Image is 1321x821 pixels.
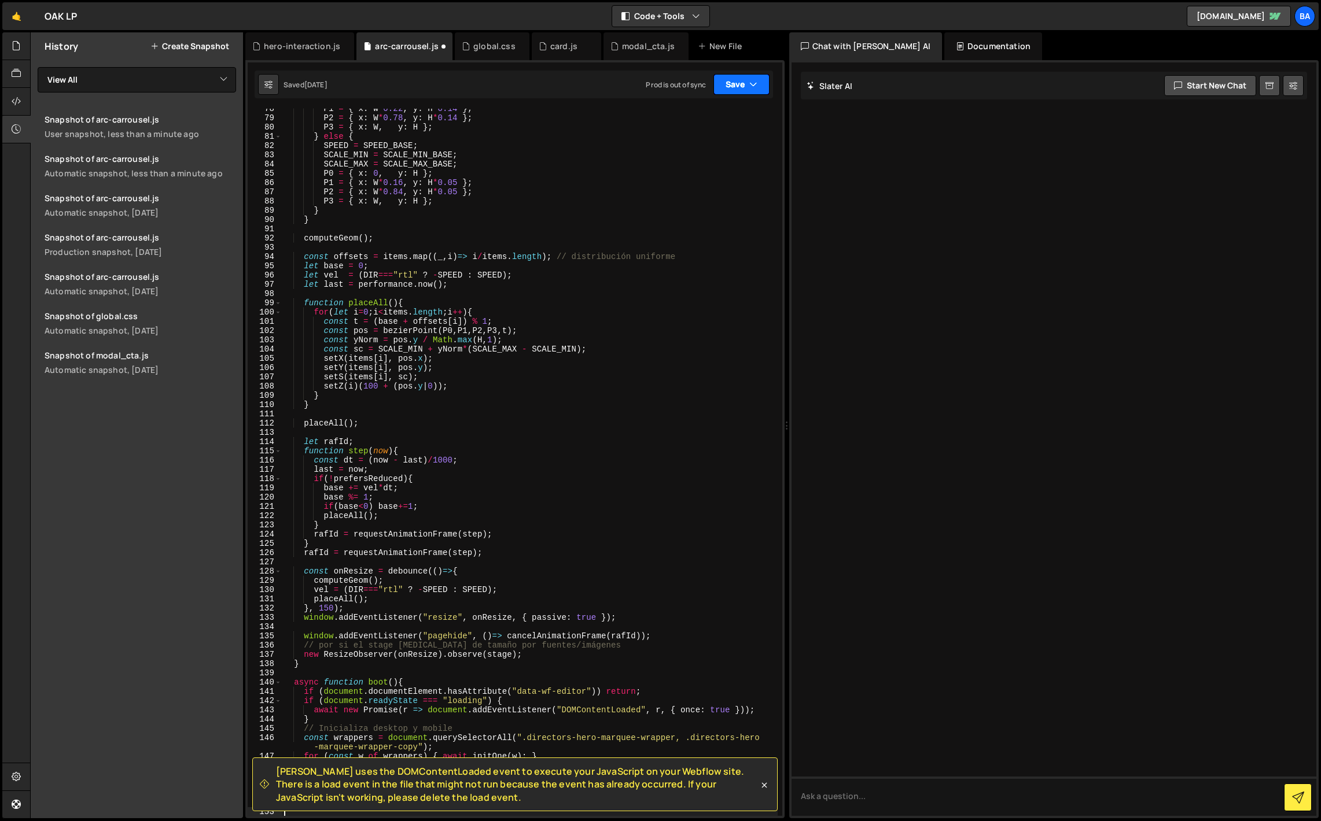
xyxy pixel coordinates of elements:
[713,74,770,95] button: Save
[45,193,236,204] div: Snapshot of arc-carrousel.js
[248,197,282,206] div: 88
[248,493,282,502] div: 120
[248,150,282,160] div: 83
[248,289,282,298] div: 98
[248,382,282,391] div: 108
[248,437,282,446] div: 114
[45,128,236,139] div: User snapshot, less than a minute ago
[248,687,282,696] div: 141
[612,6,709,27] button: Code + Tools
[248,308,282,317] div: 100
[248,576,282,585] div: 129
[38,186,243,225] a: Snapshot of arc-carrousel.js Automatic snapshot, [DATE]
[248,530,282,539] div: 124
[45,207,236,218] div: Automatic snapshot, [DATE]
[248,631,282,641] div: 135
[45,246,236,257] div: Production snapshot, [DATE]
[38,146,243,186] a: Snapshot of arc-carrousel.jsAutomatic snapshot, less than a minute ago
[38,225,243,264] a: Snapshot of arc-carrousel.js Production snapshot, [DATE]
[45,350,236,361] div: Snapshot of modal_cta.js
[276,765,759,804] span: [PERSON_NAME] uses the DOMContentLoaded event to execute your JavaScript on your Webflow site. Th...
[248,715,282,724] div: 144
[248,391,282,400] div: 109
[38,343,243,382] a: Snapshot of modal_cta.js Automatic snapshot, [DATE]
[248,798,282,807] div: 152
[45,310,236,321] div: Snapshot of global.css
[248,511,282,520] div: 122
[45,40,78,53] h2: History
[248,585,282,594] div: 130
[944,32,1042,60] div: Documentation
[248,789,282,798] div: 151
[248,733,282,752] div: 146
[248,539,282,548] div: 125
[248,724,282,733] div: 145
[248,659,282,668] div: 138
[248,641,282,650] div: 136
[248,141,282,150] div: 82
[248,465,282,474] div: 117
[248,243,282,252] div: 93
[45,153,236,164] div: Snapshot of arc-carrousel.js
[248,261,282,271] div: 95
[473,40,516,52] div: global.css
[248,215,282,224] div: 90
[248,252,282,261] div: 94
[304,80,328,90] div: [DATE]
[248,224,282,234] div: 91
[698,40,746,52] div: New File
[248,456,282,465] div: 116
[45,232,236,243] div: Snapshot of arc-carrousel.js
[248,178,282,187] div: 86
[248,807,282,816] div: 153
[646,80,706,90] div: Prod is out of sync
[45,168,236,179] div: Automatic snapshot, less than a minute ago
[248,761,282,770] div: 148
[248,169,282,178] div: 85
[789,32,942,60] div: Chat with [PERSON_NAME] AI
[248,752,282,761] div: 147
[248,678,282,687] div: 140
[248,419,282,428] div: 112
[248,483,282,493] div: 119
[45,325,236,336] div: Automatic snapshot, [DATE]
[248,372,282,382] div: 107
[248,345,282,354] div: 104
[248,604,282,613] div: 132
[248,206,282,215] div: 89
[1164,75,1256,96] button: Start new chat
[248,104,282,113] div: 78
[248,613,282,622] div: 133
[45,114,236,125] div: Snapshot of arc-carrousel.js
[38,107,243,146] a: Snapshot of arc-carrousel.jsUser snapshot, less than a minute ago
[248,520,282,530] div: 123
[248,132,282,141] div: 81
[248,770,282,779] div: 149
[375,40,439,52] div: arc-carrousel.js
[550,40,577,52] div: card.js
[248,400,282,409] div: 110
[248,548,282,557] div: 126
[248,502,282,511] div: 121
[248,354,282,363] div: 105
[248,298,282,308] div: 99
[248,428,282,437] div: 113
[1294,6,1315,27] a: Ba
[38,264,243,304] a: Snapshot of arc-carrousel.js Automatic snapshot, [DATE]
[45,364,236,375] div: Automatic snapshot, [DATE]
[248,335,282,345] div: 103
[248,187,282,197] div: 87
[807,80,853,91] h2: Slater AI
[248,594,282,604] div: 131
[248,113,282,123] div: 79
[150,42,229,51] button: Create Snapshot
[248,622,282,631] div: 134
[264,40,340,52] div: hero-interaction.js
[1187,6,1291,27] a: [DOMAIN_NAME]
[248,650,282,659] div: 137
[248,696,282,705] div: 142
[248,446,282,456] div: 115
[248,317,282,326] div: 101
[284,80,328,90] div: Saved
